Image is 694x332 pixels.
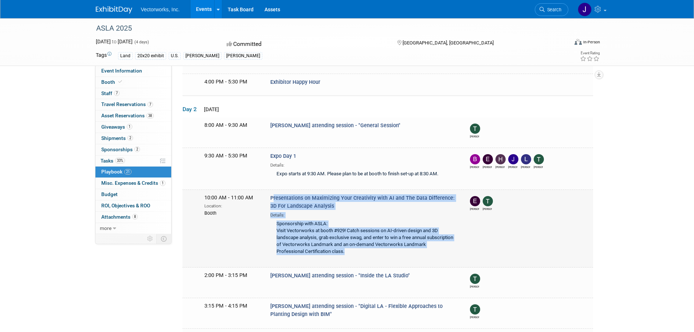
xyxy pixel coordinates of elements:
span: 38 [146,113,154,118]
td: Personalize Event Tab Strip [144,234,157,243]
img: Lee Draminski [521,154,531,164]
span: (4 days) [134,40,149,44]
span: Sponsorships [101,147,140,152]
span: 4:00 PM - 5:30 PM [204,79,247,85]
img: ExhibitDay [96,6,132,13]
a: Search [535,3,568,16]
a: Attachments8 [95,212,171,223]
div: [PERSON_NAME] [183,52,221,60]
img: Format-Inperson.png [575,39,582,45]
img: Jennifer Niziolek [508,154,518,164]
span: Booth [101,79,123,85]
a: more [95,223,171,234]
a: Budget [95,189,171,200]
div: Location: [204,202,259,209]
img: Tony Kostreski [470,124,480,134]
div: Tony Kostreski [470,315,479,319]
span: 7 [148,102,153,107]
span: Expo Day 1 [270,153,296,159]
span: Tasks [101,158,125,164]
div: Expo starts at 9:30 AM. Please plan to be at booth to finish set-up at 8:30 AM. [270,168,458,180]
a: Sponsorships2 [95,144,171,155]
img: Eric Gilbey [470,196,480,206]
div: Jennifer Niziolek [508,164,517,169]
img: Eric Gilbey [483,154,493,164]
div: Tony Kostreski [534,164,543,169]
span: Travel Reservations [101,101,153,107]
a: Giveaways1 [95,122,171,133]
a: Shipments2 [95,133,171,144]
a: Travel Reservations7 [95,99,171,110]
span: [PERSON_NAME] attending session - "Inside the LA Studio" [270,273,410,279]
div: Event Rating [580,51,600,55]
a: Staff7 [95,88,171,99]
span: Staff [101,90,119,96]
div: ASLA 2025 [94,22,557,35]
div: [PERSON_NAME] [224,52,262,60]
span: 10:00 AM - 11:00 AM [204,195,253,201]
span: 9:30 AM - 5:30 PM [204,153,247,159]
span: 33% [115,158,125,163]
div: Details: [270,160,458,168]
div: Land [118,52,133,60]
a: ROI, Objectives & ROO [95,200,171,211]
div: In-Person [583,39,600,45]
span: Exhibitor Happy Hour [270,79,320,85]
div: Henry Amogu [495,164,505,169]
span: 2 [128,135,133,141]
span: Misc. Expenses & Credits [101,180,165,186]
div: Tony Kostreski [470,284,479,289]
div: Lee Draminski [521,164,530,169]
div: Details: [270,210,458,218]
span: [DATE] [202,106,219,112]
div: U.S. [169,52,181,60]
div: Sponsorship with ASLA: Visit Vectorworks at booth #929! Catch sessions on AI-driven design and 3D... [270,218,458,258]
span: [PERSON_NAME] attending session - "Digital LA - Flexible Approaches to Planting Design with BIM" [270,303,443,317]
a: Misc. Expenses & Credits1 [95,178,171,189]
img: Henry Amogu [495,154,506,164]
div: Booth [204,209,259,216]
span: 1 [160,180,165,186]
div: Eric Gilbey [470,206,479,211]
img: Jennifer Niziolek [578,3,592,16]
div: Event Format [525,38,600,49]
img: Tony Kostreski [470,274,480,284]
div: Tony Kostreski [470,134,479,138]
span: Event Information [101,68,142,74]
div: Eric Gilbey [483,164,492,169]
span: 1 [127,124,132,129]
span: Presentations on Maximizing Your Creativity with AI and The Data Difference: 3D For Landscape Ana... [270,195,455,209]
span: [GEOGRAPHIC_DATA], [GEOGRAPHIC_DATA] [403,40,494,46]
span: 21 [124,169,132,175]
span: 8:00 AM - 9:30 AM [204,122,247,128]
div: 20x20 exhibit [135,52,166,60]
span: 3:15 PM - 4:15 PM [204,303,247,309]
span: Playbook [101,169,132,175]
img: Bryan Goff [470,154,480,164]
span: Budget [101,191,118,197]
img: Tony Kostreski [534,154,544,164]
img: Tony Kostreski [483,196,493,206]
span: [PERSON_NAME] attending session - "General Session" [270,122,400,129]
a: Playbook21 [95,167,171,177]
span: more [100,225,111,231]
a: Event Information [95,66,171,77]
a: Booth [95,77,171,88]
span: Search [545,7,561,12]
span: [DATE] [DATE] [96,39,133,44]
span: Day 2 [183,105,201,113]
i: Booth reservation complete [118,80,122,84]
span: to [111,39,118,44]
span: ROI, Objectives & ROO [101,203,150,208]
span: Vectorworks, Inc. [141,7,180,12]
div: Bryan Goff [470,164,479,169]
span: 7 [114,90,119,96]
span: 2 [134,147,140,152]
td: Toggle Event Tabs [156,234,171,243]
span: 8 [132,214,138,219]
a: Asset Reservations38 [95,110,171,121]
span: Asset Reservations [101,113,154,118]
div: Committed [224,38,385,51]
div: Tony Kostreski [483,206,492,211]
span: 2:00 PM - 3:15 PM [204,272,247,278]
